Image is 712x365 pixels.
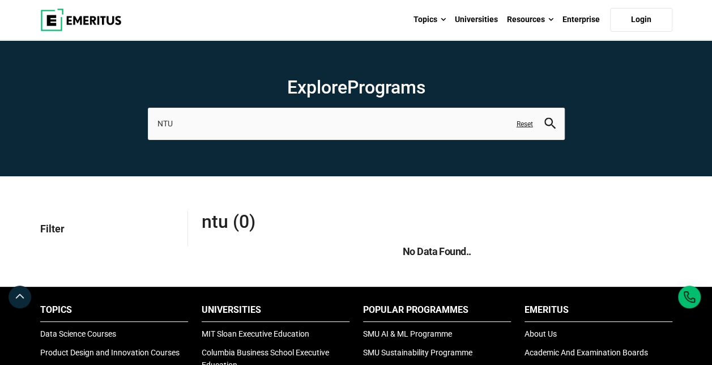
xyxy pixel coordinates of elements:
a: Data Science Courses [40,329,116,338]
a: About Us [525,329,557,338]
a: Academic And Examination Boards [525,348,648,357]
input: search-page [148,108,565,139]
a: SMU AI & ML Programme [363,329,452,338]
a: search [544,120,556,131]
a: Reset search [517,119,533,129]
span: NTU (0) [202,210,437,233]
p: Filter [40,210,178,247]
span: Programs [347,77,425,98]
a: Product Design and Innovation Courses [40,348,180,357]
a: Login [610,8,672,32]
a: MIT Sloan Executive Education [202,329,309,338]
button: search [544,117,556,130]
a: SMU Sustainability Programme [363,348,472,357]
h1: Explore [148,76,565,99]
h5: No Data Found.. [202,244,672,258]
